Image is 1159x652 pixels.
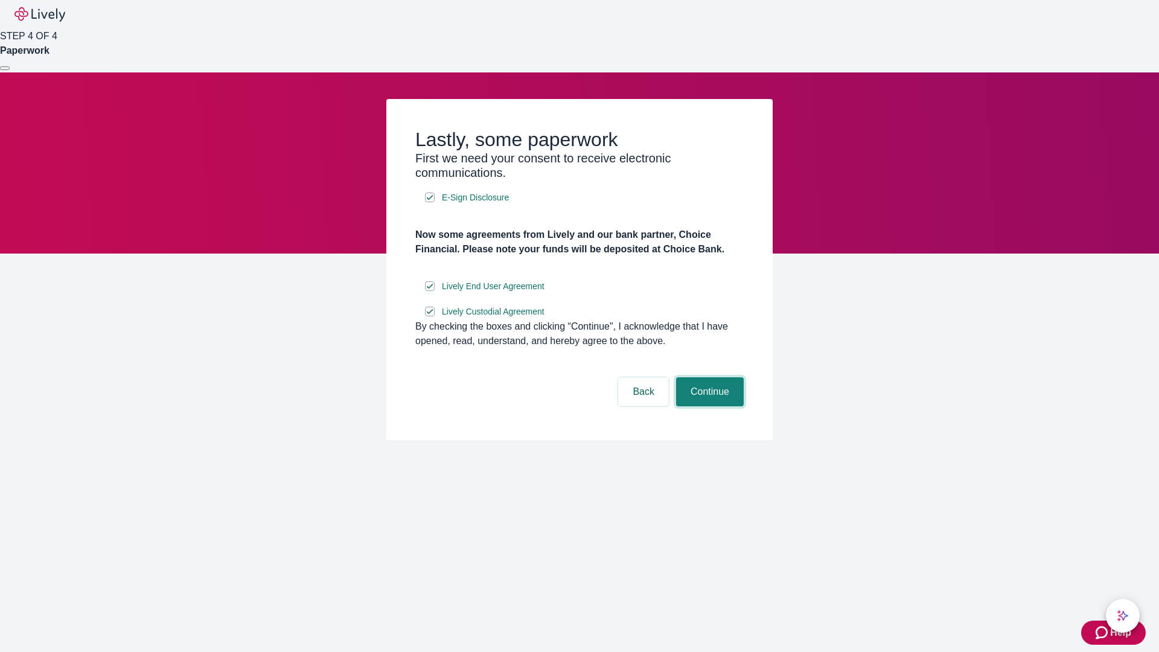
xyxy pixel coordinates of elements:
[1117,610,1129,622] svg: Lively AI Assistant
[415,228,744,257] h4: Now some agreements from Lively and our bank partner, Choice Financial. Please note your funds wi...
[415,128,744,151] h2: Lastly, some paperwork
[1081,621,1146,645] button: Zendesk support iconHelp
[442,305,544,318] span: Lively Custodial Agreement
[618,377,669,406] button: Back
[442,280,544,293] span: Lively End User Agreement
[439,190,511,205] a: e-sign disclosure document
[442,191,509,204] span: E-Sign Disclosure
[1110,625,1131,640] span: Help
[1096,625,1110,640] svg: Zendesk support icon
[1106,599,1140,633] button: chat
[415,151,744,180] h3: First we need your consent to receive electronic communications.
[14,7,65,22] img: Lively
[415,319,744,348] div: By checking the boxes and clicking “Continue", I acknowledge that I have opened, read, understand...
[439,279,547,294] a: e-sign disclosure document
[439,304,547,319] a: e-sign disclosure document
[676,377,744,406] button: Continue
